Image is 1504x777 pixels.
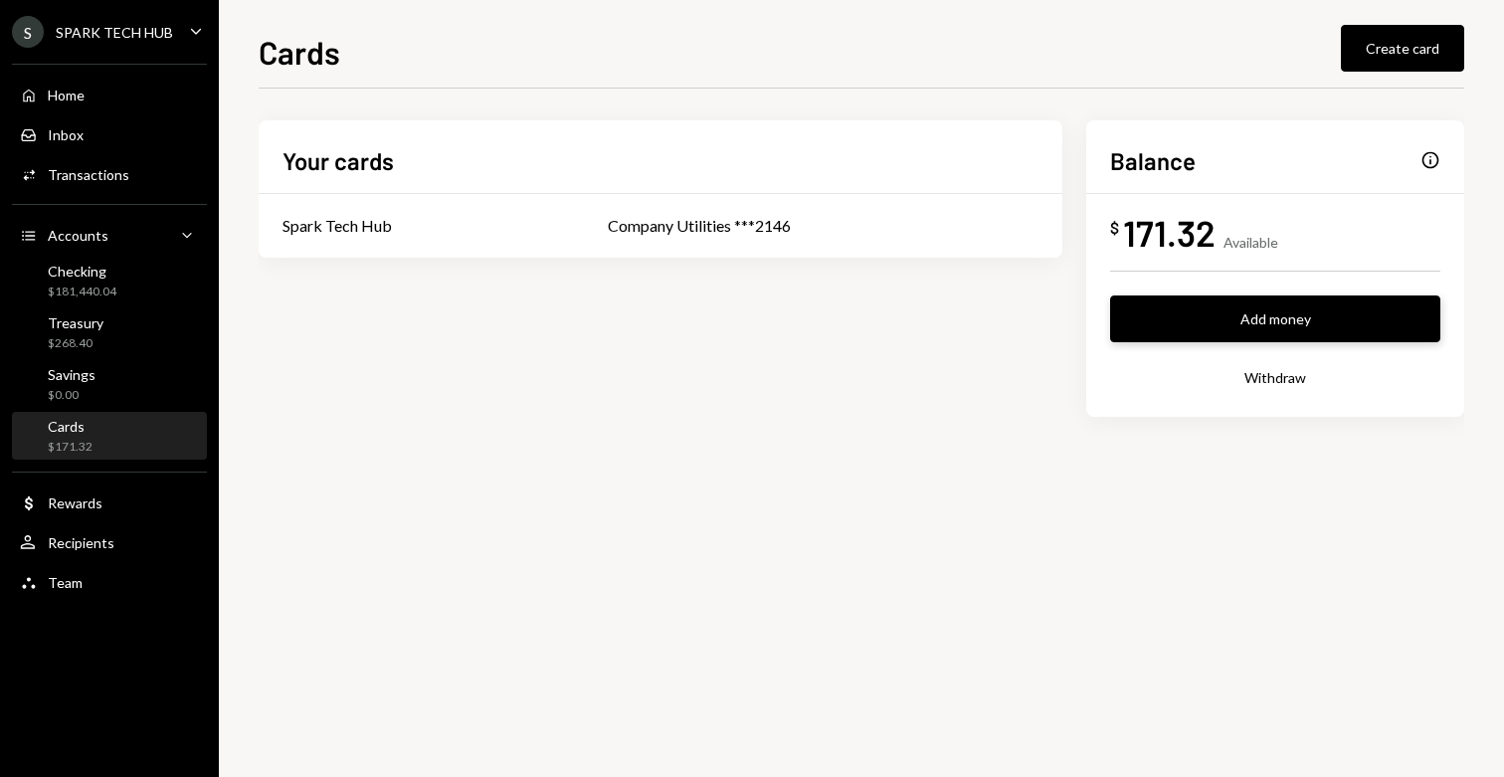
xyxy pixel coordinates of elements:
a: Cards$171.32 [12,412,207,460]
div: Rewards [48,494,102,511]
a: Rewards [12,485,207,520]
a: Inbox [12,116,207,152]
h2: Balance [1110,144,1196,177]
a: Accounts [12,217,207,253]
a: Treasury$268.40 [12,308,207,356]
div: Treasury [48,314,103,331]
div: Inbox [48,126,84,143]
div: $ [1110,218,1119,238]
div: $171.32 [48,439,93,456]
div: Available [1223,234,1278,251]
div: Spark Tech Hub [282,214,392,238]
div: $181,440.04 [48,284,116,300]
div: SPARK TECH HUB [56,24,173,41]
div: Home [48,87,85,103]
button: Create card [1341,25,1464,72]
a: Savings$0.00 [12,360,207,408]
div: Cards [48,418,93,435]
div: Checking [48,263,116,280]
button: Add money [1110,295,1440,342]
div: 171.32 [1123,210,1216,255]
div: $268.40 [48,335,103,352]
a: Recipients [12,524,207,560]
a: Transactions [12,156,207,192]
div: Team [48,574,83,591]
div: Company Utilities ***2146 [608,214,1038,238]
div: S [12,16,44,48]
h2: Your cards [282,144,394,177]
div: Savings [48,366,95,383]
a: Checking$181,440.04 [12,257,207,304]
a: Home [12,77,207,112]
div: $0.00 [48,387,95,404]
div: Recipients [48,534,114,551]
button: Withdraw [1110,354,1440,401]
div: Accounts [48,227,108,244]
h1: Cards [259,32,340,72]
div: Transactions [48,166,129,183]
a: Team [12,564,207,600]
